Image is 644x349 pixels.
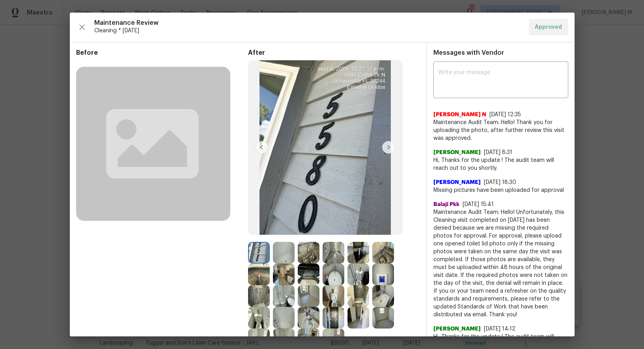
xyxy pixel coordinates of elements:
[433,119,568,142] span: Maintenance Audit Team: Hello! Thank you for uploading the photo, after further review this visit...
[463,202,494,207] span: [DATE] 15:41
[256,141,268,154] img: left-chevron-button-url
[94,19,523,27] span: Maintenance Review
[433,156,568,172] span: Hi, Thanks for the update ! The audit team will reach out to you shortly.
[248,49,420,57] span: After
[76,49,248,57] span: Before
[433,50,504,56] span: Messages with Vendor
[433,111,486,119] span: [PERSON_NAME] N
[489,112,521,117] span: [DATE] 12:35
[433,149,481,156] span: [PERSON_NAME]
[484,180,516,185] span: [DATE] 18:30
[433,186,568,194] span: Missing pictures have been uploaded for approval
[382,141,395,154] img: right-chevron-button-url
[484,150,512,155] span: [DATE] 8:31
[433,208,568,319] span: Maintenance Audit Team: Hello! Unfortunately, this Cleaning visit completed on [DATE] has been de...
[433,200,459,208] span: Balaji Pkk
[484,326,515,332] span: [DATE] 14:12
[433,333,568,349] span: Hi, Thanks for the update ! The audit team will reach out to you shortly.
[433,325,481,333] span: [PERSON_NAME]
[433,178,481,186] span: [PERSON_NAME]
[94,27,523,35] span: Cleaning * [DATE]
